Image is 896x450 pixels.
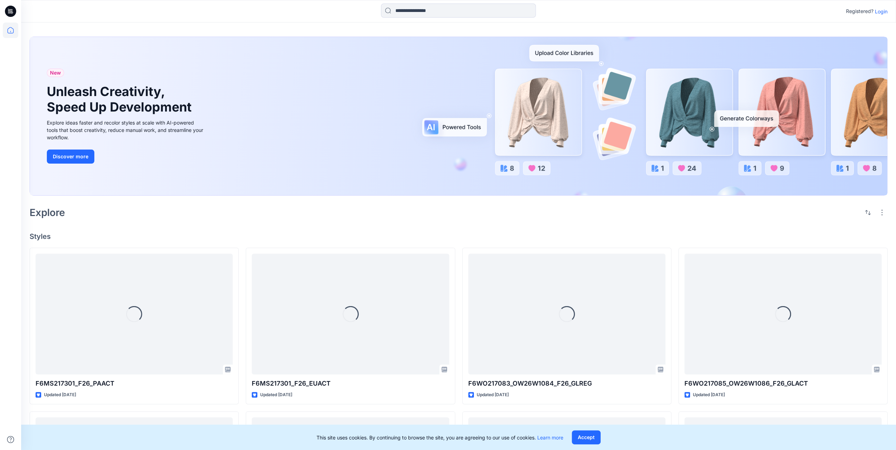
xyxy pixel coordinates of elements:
p: F6MS217301_F26_EUACT [252,379,449,388]
p: Updated [DATE] [260,391,292,399]
a: Learn more [537,435,563,441]
p: F6WO217085_OW26W1086_F26_GLACT [684,379,882,388]
div: Explore ideas faster and recolor styles at scale with AI-powered tools that boost creativity, red... [47,119,205,141]
p: Updated [DATE] [693,391,725,399]
span: New [50,69,61,77]
button: Accept [572,430,601,444]
p: Updated [DATE] [44,391,76,399]
button: Discover more [47,150,94,164]
h4: Styles [30,232,888,241]
a: Discover more [47,150,205,164]
p: Registered? [846,7,873,15]
p: F6MS217301_F26_PAACT [36,379,233,388]
p: This site uses cookies. By continuing to browse the site, you are agreeing to our use of cookies. [317,434,563,441]
p: Updated [DATE] [477,391,509,399]
h2: Explore [30,207,65,218]
p: F6WO217083_OW26W1084_F26_GLREG [468,379,665,388]
p: Login [875,8,888,15]
h1: Unleash Creativity, Speed Up Development [47,84,195,114]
